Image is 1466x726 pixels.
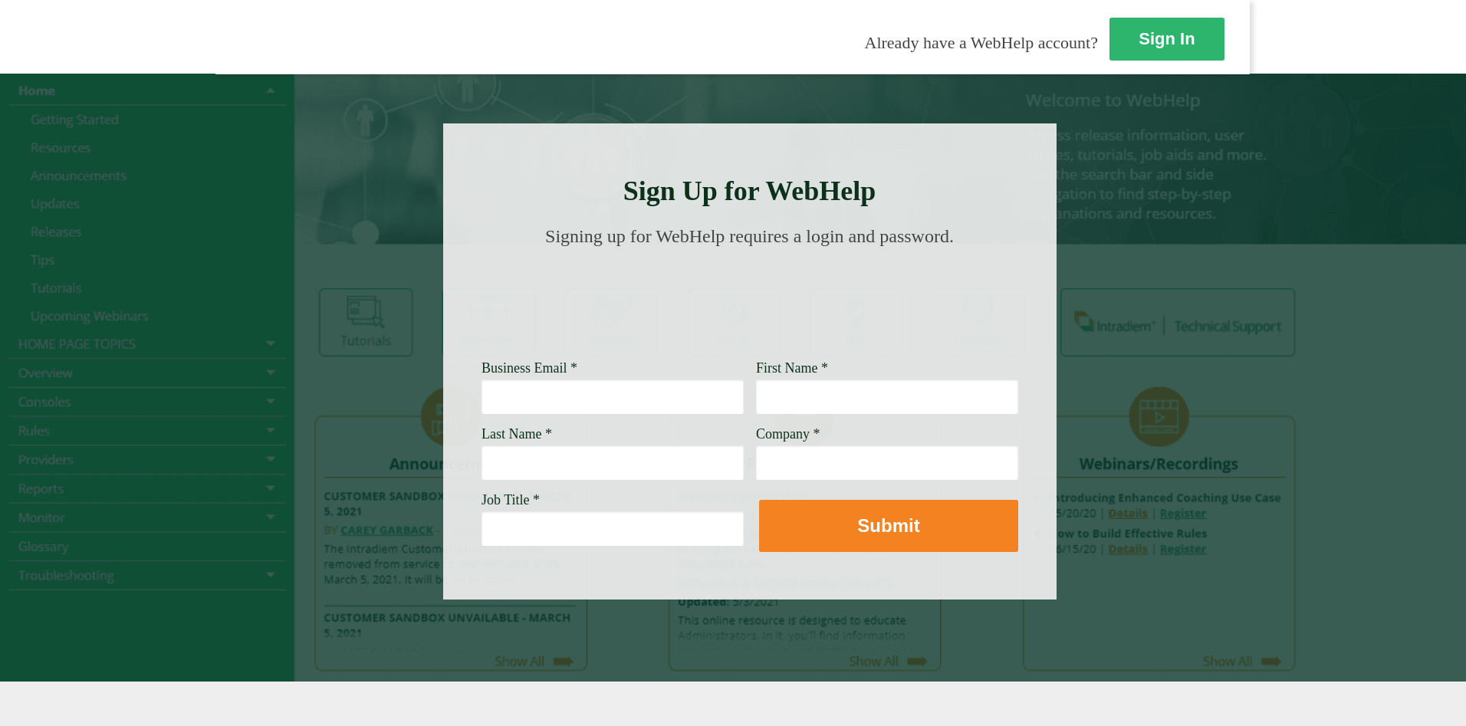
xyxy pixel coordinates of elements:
strong: Sign In [1139,29,1195,48]
a: Sign In [1109,18,1224,61]
span: First Name * [756,360,828,376]
span: Last Name * [482,426,552,442]
span: Job Title * [482,492,540,508]
span: Already have a WebHelp account? [865,33,1098,52]
span: Business Email * [482,360,577,376]
img: Need Credentials? Sign up below. Have Credentials? Use the sign-in button. [491,262,1009,339]
strong: Submit [857,515,919,536]
strong: Sign Up for WebHelp [623,176,876,206]
span: Company * [756,426,820,442]
button: Submit [759,500,1018,552]
span: Signing up for WebHelp requires a login and password. [545,226,954,246]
